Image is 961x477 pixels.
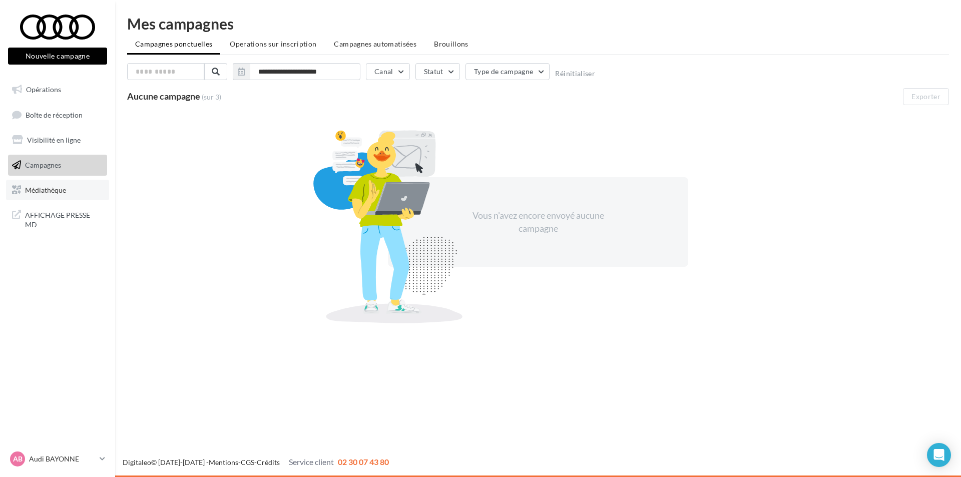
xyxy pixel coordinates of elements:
[452,209,624,235] div: Vous n'avez encore envoyé aucune campagne
[289,457,334,466] span: Service client
[555,70,595,78] button: Réinitialiser
[26,85,61,94] span: Opérations
[127,16,949,31] div: Mes campagnes
[366,63,410,80] button: Canal
[230,40,316,48] span: Operations sur inscription
[29,454,96,464] p: Audi BAYONNE
[6,180,109,201] a: Médiathèque
[26,110,83,119] span: Boîte de réception
[6,155,109,176] a: Campagnes
[6,204,109,234] a: AFFICHAGE PRESSE MD
[27,136,81,144] span: Visibilité en ligne
[8,48,107,65] button: Nouvelle campagne
[123,458,151,466] a: Digitaleo
[209,458,238,466] a: Mentions
[338,457,389,466] span: 02 30 07 43 80
[25,208,103,230] span: AFFICHAGE PRESSE MD
[415,63,460,80] button: Statut
[334,40,416,48] span: Campagnes automatisées
[25,161,61,169] span: Campagnes
[123,458,389,466] span: © [DATE]-[DATE] - - -
[465,63,550,80] button: Type de campagne
[257,458,280,466] a: Crédits
[6,104,109,126] a: Boîte de réception
[25,185,66,194] span: Médiathèque
[927,443,951,467] div: Open Intercom Messenger
[202,92,221,102] span: (sur 3)
[434,40,468,48] span: Brouillons
[6,130,109,151] a: Visibilité en ligne
[13,454,23,464] span: AB
[903,88,949,105] button: Exporter
[8,449,107,468] a: AB Audi BAYONNE
[127,91,200,102] span: Aucune campagne
[241,458,254,466] a: CGS
[6,79,109,100] a: Opérations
